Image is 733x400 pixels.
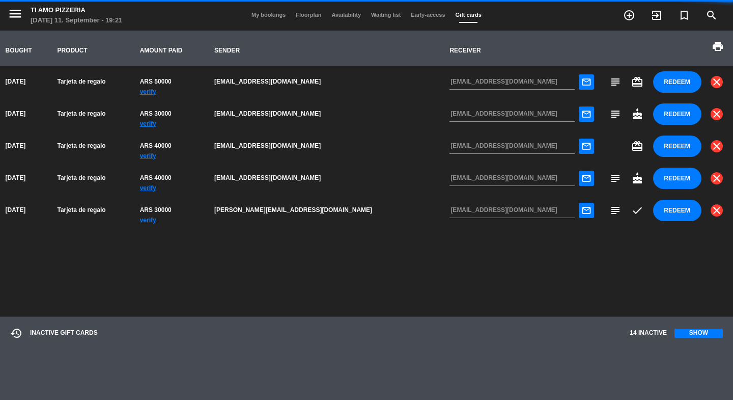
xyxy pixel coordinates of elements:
div: ARS 50000 [140,71,204,92]
span: mail_outline [581,173,591,183]
span: subject [609,76,622,88]
span: cake [631,172,643,184]
td: [EMAIL_ADDRESS][DOMAIN_NAME] [209,162,444,194]
span: 14 INACTIVE [630,328,667,338]
span: card_giftcard [631,76,643,88]
td: Tarjeta de regalo [52,66,134,98]
i: turned_in_not [678,9,690,21]
span: close [711,108,723,120]
span: mail_outline [581,205,591,216]
span: close [711,172,723,184]
div: [DATE] 11. September - 19:21 [31,15,122,25]
span: close [711,204,723,217]
button: REDEEM [653,71,701,93]
span: check [631,204,643,217]
span: Availability [326,12,366,18]
th: RECEIVER [444,31,599,66]
span: Gift cards [450,12,487,18]
span: cake [631,108,643,120]
span: close [711,140,723,152]
td: Tarjeta de regalo [52,194,134,226]
span: close [711,76,723,88]
td: [EMAIL_ADDRESS][DOMAIN_NAME] [209,66,444,98]
span: print [712,40,724,52]
th: SENDER [209,31,444,66]
div: TI AMO PIZZERIA [31,5,122,15]
span: card_giftcard [631,140,643,152]
span: restore [10,327,22,339]
i: menu [8,6,23,21]
span: mail_outline [581,109,591,119]
button: SHOW [674,329,723,338]
span: Floorplan [291,12,326,18]
div: ARS 40000 [140,136,204,156]
td: Tarjeta de regalo [52,162,134,194]
i: add_circle_outline [623,9,635,21]
span: subject [609,204,622,217]
td: [EMAIL_ADDRESS][DOMAIN_NAME] [209,98,444,130]
div: ARS 30000 [140,200,204,220]
button: menu [8,6,23,24]
i: exit_to_app [651,9,663,21]
span: subject [609,172,622,184]
span: Early-access [406,12,450,18]
span: mail_outline [581,77,591,87]
td: [EMAIL_ADDRESS][DOMAIN_NAME] [209,130,444,162]
button: REDEEM [653,168,701,189]
td: [PERSON_NAME][EMAIL_ADDRESS][DOMAIN_NAME] [209,194,444,226]
div: ARS 30000 [140,103,204,124]
th: PRODUCT [52,31,134,66]
button: REDEEM [653,103,701,125]
td: Tarjeta de regalo [52,130,134,162]
span: My bookings [246,12,291,18]
span: Waiting list [366,12,406,18]
div: INACTIVE GIFT CARDS [10,327,98,339]
i: search [706,9,718,21]
button: REDEEM [653,136,701,157]
th: AMOUNT PAID [134,31,209,66]
td: Tarjeta de regalo [52,98,134,130]
button: REDEEM [653,200,701,221]
div: ARS 40000 [140,168,204,188]
span: mail_outline [581,141,591,151]
span: subject [609,108,622,120]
